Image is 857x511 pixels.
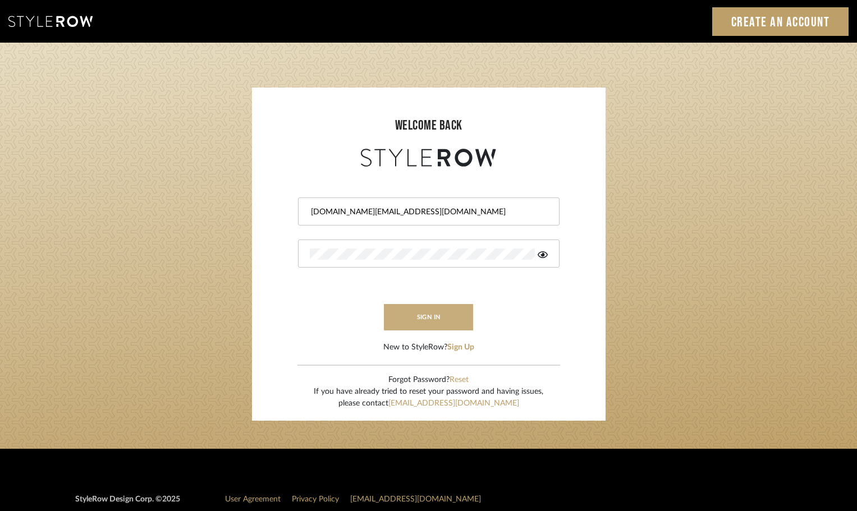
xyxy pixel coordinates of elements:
div: Forgot Password? [314,374,543,386]
a: Create an Account [712,7,849,36]
a: User Agreement [225,495,281,503]
input: Email Address [310,206,545,218]
a: Privacy Policy [292,495,339,503]
div: welcome back [263,116,594,136]
div: New to StyleRow? [383,342,474,353]
button: Sign Up [447,342,474,353]
button: Reset [450,374,469,386]
a: [EMAIL_ADDRESS][DOMAIN_NAME] [388,399,519,407]
a: [EMAIL_ADDRESS][DOMAIN_NAME] [350,495,481,503]
div: If you have already tried to reset your password and having issues, please contact [314,386,543,409]
button: sign in [384,304,474,330]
